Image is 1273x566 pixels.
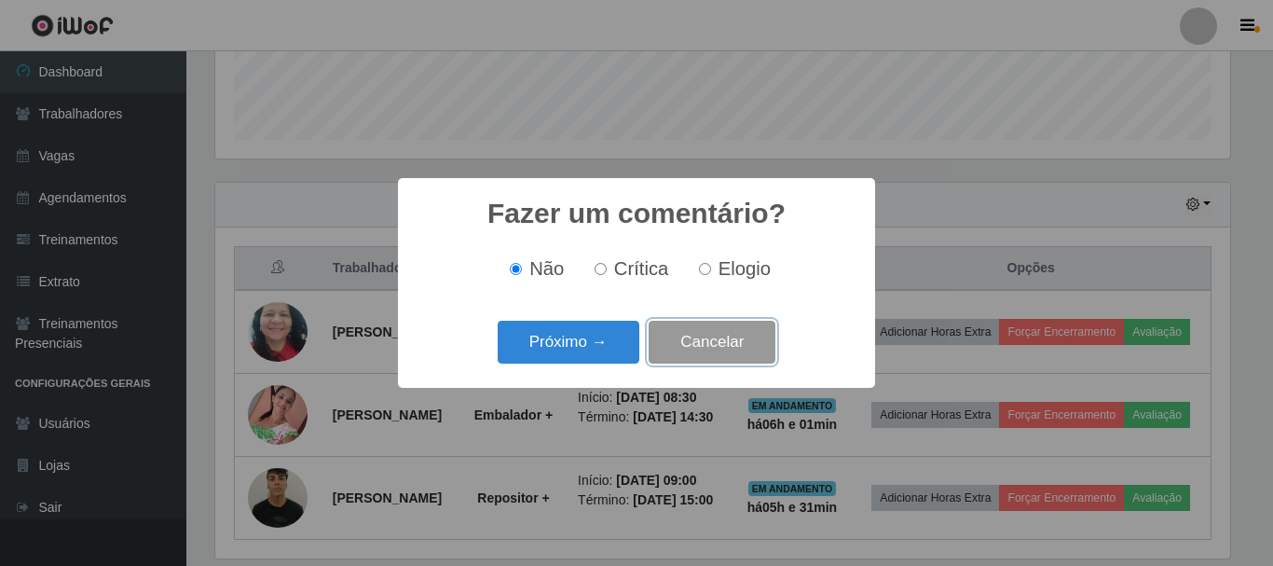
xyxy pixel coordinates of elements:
[529,258,564,279] span: Não
[649,321,775,365] button: Cancelar
[510,263,522,275] input: Não
[595,263,607,275] input: Crítica
[614,258,669,279] span: Crítica
[699,263,711,275] input: Elogio
[487,197,786,230] h2: Fazer um comentário?
[498,321,639,365] button: Próximo →
[719,258,771,279] span: Elogio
